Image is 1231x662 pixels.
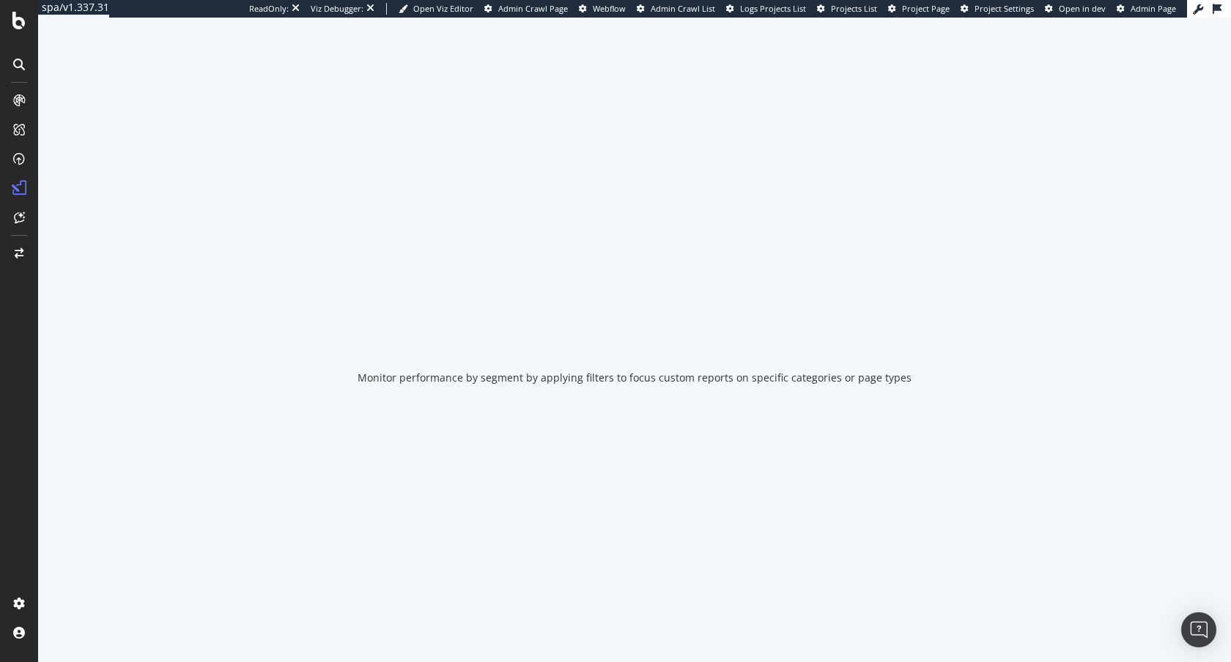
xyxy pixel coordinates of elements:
a: Logs Projects List [726,3,806,15]
a: Project Page [888,3,950,15]
span: Projects List [831,3,877,14]
a: Webflow [579,3,626,15]
a: Open in dev [1045,3,1106,15]
a: Admin Crawl List [637,3,715,15]
a: Admin Page [1117,3,1176,15]
span: Logs Projects List [740,3,806,14]
span: Admin Page [1131,3,1176,14]
div: Open Intercom Messenger [1181,612,1216,647]
div: animation [582,294,687,347]
div: ReadOnly: [249,3,289,15]
a: Projects List [817,3,877,15]
span: Webflow [593,3,626,14]
span: Project Page [902,3,950,14]
span: Open Viz Editor [413,3,473,14]
span: Project Settings [975,3,1034,14]
span: Open in dev [1059,3,1106,14]
a: Open Viz Editor [399,3,473,15]
div: Monitor performance by segment by applying filters to focus custom reports on specific categories... [358,371,912,385]
a: Admin Crawl Page [484,3,568,15]
span: Admin Crawl Page [498,3,568,14]
span: Admin Crawl List [651,3,715,14]
div: Viz Debugger: [311,3,363,15]
a: Project Settings [961,3,1034,15]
